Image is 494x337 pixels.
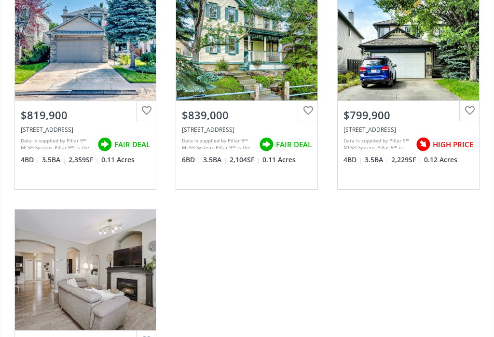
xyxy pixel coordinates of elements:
div: Data is supplied by Pillar 9™ MLS® System. Pillar 9™ is the owner of the copyright in its MLS® Sy... [21,138,93,152]
span: 3.5 BA [365,155,389,165]
span: 3.5 BA [42,155,66,165]
span: 0.12 Acres [424,155,457,165]
img: rating icon [95,135,114,154]
img: rating icon [257,135,276,154]
span: 4 BD [21,155,40,165]
div: Data is supplied by Pillar 9™ MLS® System. Pillar 9™ is the owner of the copyright in its MLS® Sy... [343,138,411,152]
span: 0.11 Acres [101,155,135,165]
span: 6 BD [182,155,201,165]
span: 0.11 Acres [262,155,296,165]
div: 20 Chaparral Drive SE, Calgary, AB T2X3J6 [182,126,312,134]
span: HIGH PRICE [433,140,473,150]
span: 2,229 SF [391,155,422,165]
span: 4 BD [343,155,362,165]
span: FAIR DEAL [276,140,312,150]
div: 356 Chaparral Drive SE, Calgary, AB T2X 3P1 [343,126,473,134]
span: 3.5 BA [203,155,227,165]
span: FAIR DEAL [114,140,150,150]
img: rating icon [413,135,433,154]
div: $799,900 [343,108,473,123]
div: Data is supplied by Pillar 9™ MLS® System. Pillar 9™ is the owner of the copyright in its MLS® Sy... [182,138,254,152]
div: $839,000 [182,108,312,123]
div: $819,900 [21,108,151,123]
span: 2,359 SF [69,155,99,165]
span: 2,104 SF [230,155,260,165]
div: 15 Chaparral Link SE, Calgary, AB T2X3K7 [21,126,151,134]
